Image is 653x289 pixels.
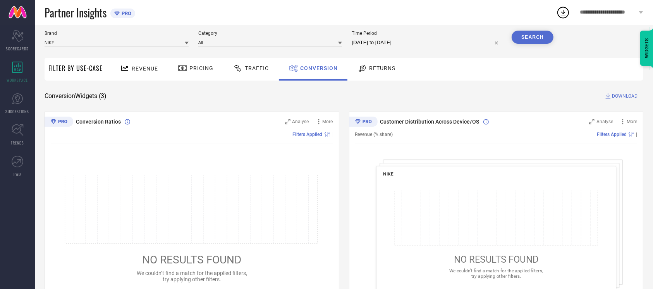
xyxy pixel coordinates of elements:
[292,119,309,124] span: Analyse
[245,65,269,71] span: Traffic
[383,171,393,177] span: NIKE
[48,64,103,73] span: Filter By Use-Case
[293,132,323,137] span: Filters Applied
[380,119,479,125] span: Customer Distribution Across Device/OS
[349,117,378,128] div: Premium
[189,65,213,71] span: Pricing
[627,119,637,124] span: More
[76,119,121,125] span: Conversion Ratios
[300,65,338,71] span: Conversion
[323,119,333,124] span: More
[332,132,333,137] span: |
[142,253,241,266] span: NO RESULTS FOUND
[612,92,638,100] span: DOWNLOAD
[14,171,21,177] span: FWD
[45,5,107,21] span: Partner Insights
[512,31,553,44] button: Search
[45,31,189,36] span: Brand
[355,132,393,137] span: Revenue (% share)
[132,65,158,72] span: Revenue
[596,119,613,124] span: Analyse
[7,77,28,83] span: WORKSPACE
[11,140,24,146] span: TRENDS
[285,119,290,124] svg: Zoom
[137,270,247,282] span: We couldn’t find a match for the applied filters, try applying other filters.
[589,119,595,124] svg: Zoom
[6,46,29,52] span: SCORECARDS
[120,10,131,16] span: PRO
[352,38,502,47] input: Select time period
[45,92,107,100] span: Conversion Widgets ( 3 )
[352,31,502,36] span: Time Period
[556,5,570,19] div: Open download list
[45,117,73,128] div: Premium
[449,268,543,279] span: We couldn’t find a match for the applied filters, try applying other filters.
[198,31,342,36] span: Category
[636,132,637,137] span: |
[369,65,395,71] span: Returns
[6,108,29,114] span: SUGGESTIONS
[454,254,538,265] span: NO RESULTS FOUND
[597,132,627,137] span: Filters Applied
